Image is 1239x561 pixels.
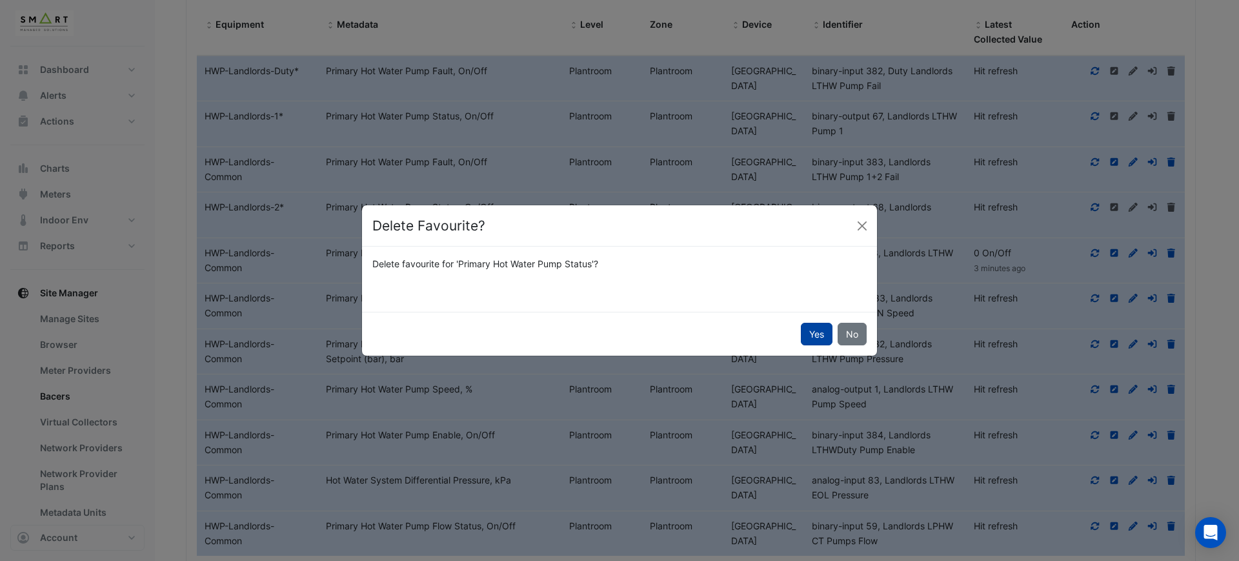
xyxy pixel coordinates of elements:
[801,323,832,345] button: Yes
[372,216,485,236] h4: Delete Favourite?
[1195,517,1226,548] div: Open Intercom Messenger
[365,257,874,270] div: Delete favourite for 'Primary Hot Water Pump Status'?
[852,216,872,236] button: Close
[838,323,867,345] button: No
